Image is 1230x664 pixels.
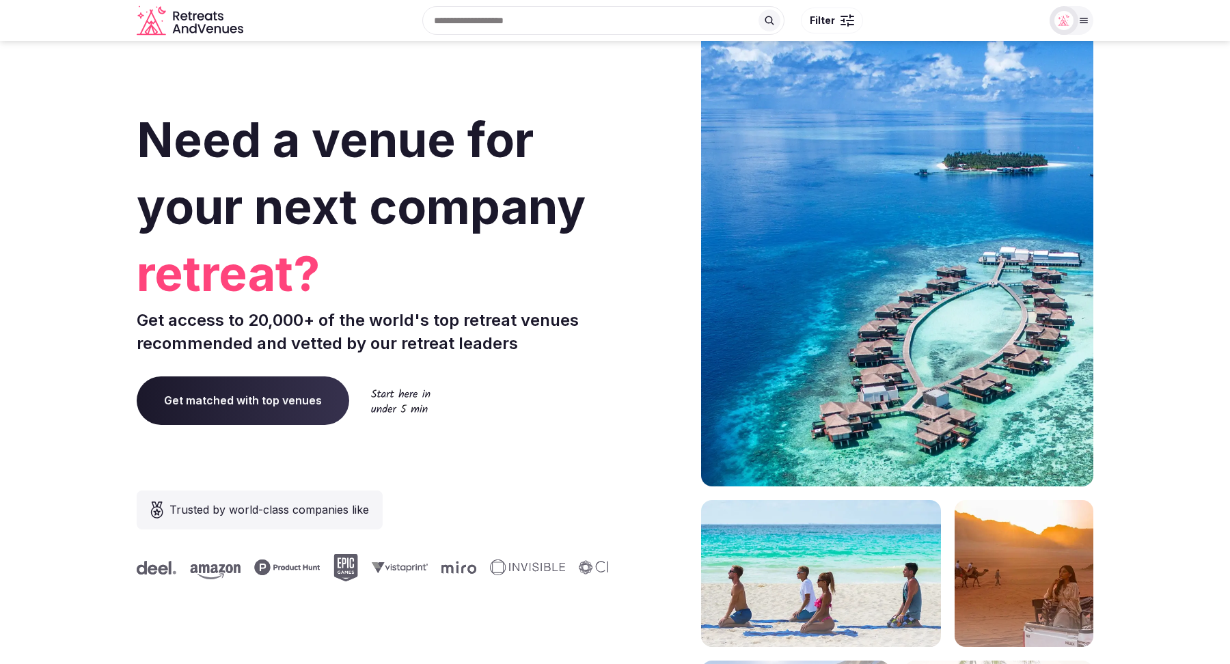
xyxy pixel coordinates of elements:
[137,240,610,307] span: retreat?
[372,562,428,573] svg: Vistaprint company logo
[137,376,349,424] a: Get matched with top venues
[371,389,430,413] img: Start here in under 5 min
[137,561,176,575] svg: Deel company logo
[137,111,586,236] span: Need a venue for your next company
[490,559,565,576] svg: Invisible company logo
[955,500,1093,647] img: woman sitting in back of truck with camels
[701,500,941,647] img: yoga on tropical beach
[441,561,476,574] svg: Miro company logo
[137,5,246,36] a: Visit the homepage
[801,8,863,33] button: Filter
[1054,11,1074,30] img: Matt Grant Oakes
[137,5,246,36] svg: Retreats and Venues company logo
[810,14,835,27] span: Filter
[333,554,358,581] svg: Epic Games company logo
[137,309,610,355] p: Get access to 20,000+ of the world's top retreat venues recommended and vetted by our retreat lea...
[169,501,369,518] span: Trusted by world-class companies like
